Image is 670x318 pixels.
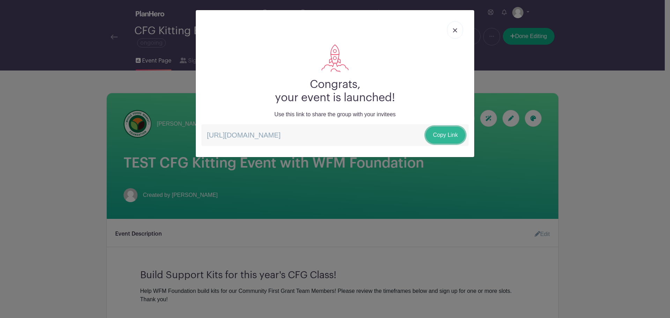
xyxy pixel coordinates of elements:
img: close_button-5f87c8562297e5c2d7936805f587ecaba9071eb48480494691a3f1689db116b3.svg [453,28,457,32]
p: Use this link to share the group with your invitees [201,110,469,119]
img: rocket-da9a8572226980f26bfc5974814f0c2ee1a6ab50d376292718498fe37755c64b.svg [321,44,349,72]
a: Copy Link [426,127,465,143]
p: [URL][DOMAIN_NAME] [201,124,469,146]
h2: Congrats, your event is launched! [201,78,469,105]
